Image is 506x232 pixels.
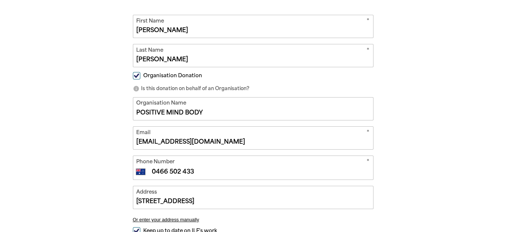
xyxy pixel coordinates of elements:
[133,85,373,92] p: Is this donation on behalf of an Organisation?
[143,72,202,79] span: Organisation Donation
[133,72,140,79] input: Organisation Donation
[366,158,369,167] i: Required
[133,217,373,222] button: Or enter your address manually
[133,85,140,92] i: info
